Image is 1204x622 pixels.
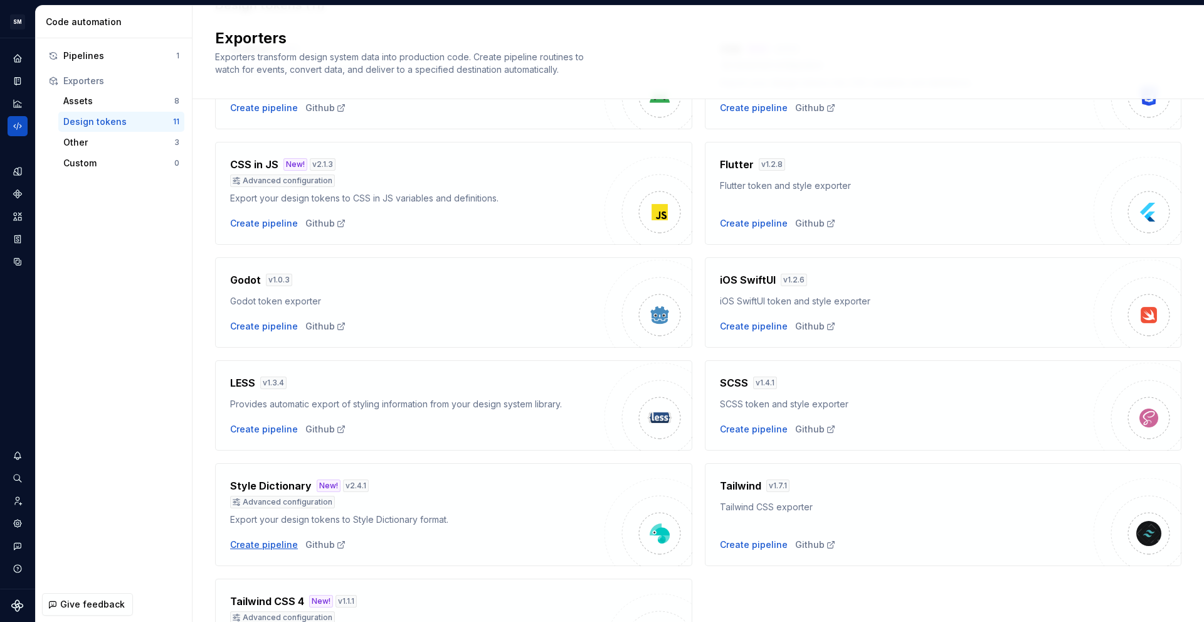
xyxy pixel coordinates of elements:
[174,96,179,106] div: 8
[46,16,187,28] div: Code automation
[720,272,776,287] h4: iOS SwiftUI
[63,157,174,169] div: Custom
[305,539,346,551] div: Github
[720,157,754,172] h4: Flutter
[8,446,28,466] button: Notifications
[795,102,836,114] a: Github
[60,598,125,611] span: Give feedback
[8,206,28,227] a: Assets
[343,480,369,492] div: v 2.4.1
[8,184,28,204] a: Components
[230,496,335,508] div: Advanced configuration
[335,595,357,608] div: v 1.1.1
[305,423,346,436] div: Github
[230,398,605,410] div: Provides automatic export of styling information from your design system library.
[11,599,24,612] svg: Supernova Logo
[795,320,836,333] a: Github
[42,593,133,616] button: Give feedback
[720,423,788,436] button: Create pipeline
[766,480,789,492] div: v 1.7.1
[174,158,179,168] div: 0
[174,137,179,147] div: 3
[215,51,586,75] span: Exporters transform design system data into production code. Create pipeline routines to watch fo...
[58,91,184,111] button: Assets8
[720,295,1094,308] div: iOS SwiftUI token and style exporter
[8,468,28,488] div: Search ⌘K
[230,539,298,551] button: Create pipeline
[3,8,33,35] button: SM
[215,28,1166,48] h2: Exporters
[753,377,777,389] div: v 1.4.1
[720,539,788,551] button: Create pipeline
[720,375,748,390] h4: SCSS
[63,95,174,107] div: Assets
[310,158,335,171] div: v 2.1.3
[8,48,28,68] a: Home
[309,595,333,608] div: New!
[759,158,785,171] div: v 1.2.8
[230,513,605,526] div: Export your design tokens to Style Dictionary format.
[266,274,292,286] div: v 1.0.3
[43,46,184,66] button: Pipelines1
[781,274,807,286] div: v 1.2.6
[720,102,788,114] button: Create pipeline
[317,480,341,492] div: New!
[230,594,304,609] h4: Tailwind CSS 4
[305,217,346,230] div: Github
[230,157,278,172] h4: CSS in JS
[305,102,346,114] a: Github
[8,536,28,556] div: Contact support
[720,320,788,333] button: Create pipeline
[173,117,179,127] div: 11
[8,161,28,181] a: Design tokens
[720,398,1094,410] div: SCSS token and style exporter
[63,136,174,149] div: Other
[176,51,179,61] div: 1
[8,513,28,534] a: Settings
[720,217,788,230] button: Create pipeline
[230,174,335,187] div: Advanced configuration
[795,217,836,230] a: Github
[8,94,28,114] a: Analytics
[305,320,346,333] a: Github
[63,75,179,87] div: Exporters
[230,272,261,287] h4: Godot
[230,102,298,114] button: Create pipeline
[58,153,184,173] button: Custom0
[63,115,173,128] div: Design tokens
[8,71,28,91] a: Documentation
[230,375,255,390] h4: LESS
[795,423,836,436] a: Github
[8,491,28,511] a: Invite team
[230,320,298,333] div: Create pipeline
[58,132,184,153] button: Other3
[8,229,28,249] a: Storybook stories
[230,423,298,436] button: Create pipeline
[8,116,28,136] a: Code automation
[795,539,836,551] div: Github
